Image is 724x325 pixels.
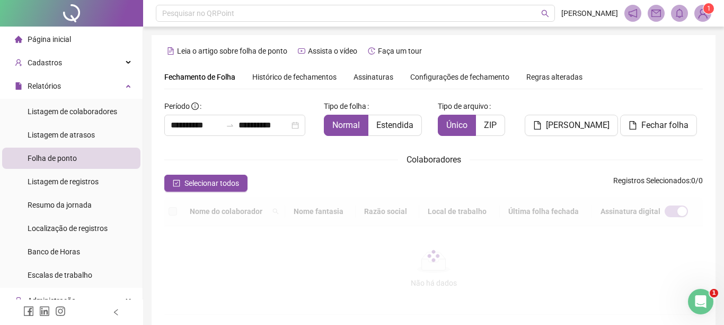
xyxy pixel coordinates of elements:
[707,5,711,12] span: 1
[28,154,77,162] span: Folha de ponto
[675,8,684,18] span: bell
[177,47,287,55] span: Leia o artigo sobre folha de ponto
[620,115,697,136] button: Fechar folha
[324,100,366,112] span: Tipo de folha
[407,155,461,165] span: Colaboradores
[368,47,375,55] span: history
[710,289,718,297] span: 1
[641,119,688,132] span: Fechar folha
[23,306,34,317] span: facebook
[164,175,248,192] button: Selecionar todos
[112,309,120,316] span: left
[628,8,638,18] span: notification
[28,35,71,44] span: Página inicial
[332,120,360,130] span: Normal
[438,100,488,112] span: Tipo de arquivo
[629,121,637,130] span: file
[378,47,422,55] span: Faça um tour
[39,306,50,317] span: linkedin
[410,73,509,81] span: Configurações de fechamento
[546,119,610,132] span: [PERSON_NAME]
[561,7,618,19] span: [PERSON_NAME]
[28,82,61,90] span: Relatórios
[15,59,22,66] span: user-add
[15,82,22,90] span: file
[28,177,99,186] span: Listagem de registros
[226,121,234,130] span: to
[703,3,714,14] sup: Atualize o seu contato no menu Meus Dados
[613,175,703,192] span: : 0 / 0
[688,289,713,314] iframe: Intercom live chat
[651,8,661,18] span: mail
[28,58,62,67] span: Cadastros
[541,10,549,18] span: search
[526,73,582,81] span: Regras alteradas
[28,296,76,305] span: Administração
[55,306,66,317] span: instagram
[28,224,108,233] span: Localização de registros
[298,47,305,55] span: youtube
[184,177,239,189] span: Selecionar todos
[446,120,467,130] span: Único
[167,47,174,55] span: file-text
[308,47,357,55] span: Assista o vídeo
[28,107,117,116] span: Listagem de colaboradores
[533,121,542,130] span: file
[173,179,180,187] span: check-square
[28,247,80,256] span: Banco de Horas
[695,5,711,21] img: 72137
[28,131,95,139] span: Listagem de atrasos
[484,120,497,130] span: ZIP
[226,121,234,130] span: swap-right
[28,201,92,209] span: Resumo da jornada
[28,271,92,279] span: Escalas de trabalho
[164,102,190,110] span: Período
[15,297,22,304] span: lock
[354,73,393,81] span: Assinaturas
[191,102,199,110] span: info-circle
[376,120,413,130] span: Estendida
[15,36,22,43] span: home
[164,73,235,81] span: Fechamento de Folha
[525,115,618,136] button: [PERSON_NAME]
[613,176,690,185] span: Registros Selecionados
[252,73,337,81] span: Histórico de fechamentos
